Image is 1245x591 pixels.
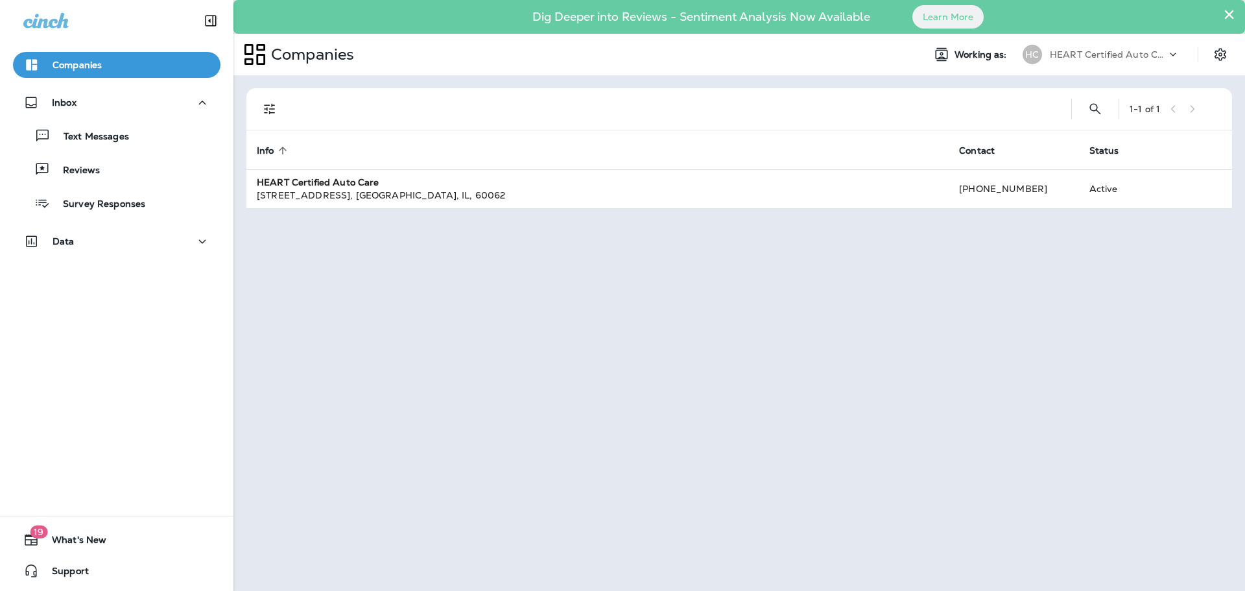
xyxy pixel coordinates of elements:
button: Filters [257,96,283,122]
p: Inbox [52,97,77,108]
span: Status [1089,145,1119,156]
button: Settings [1209,43,1232,66]
p: Companies [266,45,354,64]
button: Collapse Sidebar [193,8,229,34]
span: Info [257,145,291,156]
p: Text Messages [51,131,129,143]
span: Support [39,566,89,581]
p: Companies [53,60,102,70]
span: Contact [959,145,1012,156]
button: Search Companies [1082,96,1108,122]
span: Status [1089,145,1136,156]
td: [PHONE_NUMBER] [949,169,1078,208]
button: 19What's New [13,527,220,553]
span: Info [257,145,274,156]
button: Reviews [13,156,220,183]
button: Data [13,228,220,254]
p: Survey Responses [50,199,145,211]
p: Dig Deeper into Reviews - Sentiment Analysis Now Available [495,15,908,19]
td: Active [1079,169,1162,208]
div: HC [1023,45,1042,64]
button: Learn More [912,5,984,29]
button: Text Messages [13,122,220,149]
span: Working as: [954,49,1010,60]
span: Contact [959,145,995,156]
p: Reviews [50,165,100,177]
button: Support [13,558,220,584]
button: Inbox [13,90,220,115]
button: Companies [13,52,220,78]
div: [STREET_ADDRESS] , [GEOGRAPHIC_DATA] , IL , 60062 [257,189,938,202]
strong: HEART Certified Auto Care [257,176,379,188]
span: What's New [39,535,106,550]
span: 19 [30,525,47,538]
p: Data [53,236,75,247]
p: HEART Certified Auto Care [1050,49,1167,60]
button: Survey Responses [13,189,220,217]
button: Close [1223,4,1235,25]
div: 1 - 1 of 1 [1130,104,1160,114]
